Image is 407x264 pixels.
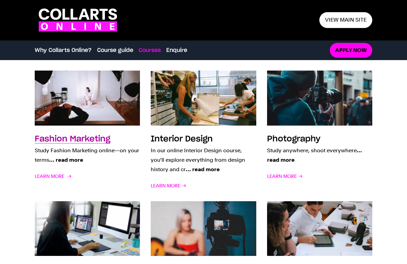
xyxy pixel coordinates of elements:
h3: Interior Design [151,135,213,143]
span: Learn More [35,171,70,181]
a: Interior Design In our online Interior Design course, you’ll explore everything from design histo... [151,71,256,190]
span: Learn More [151,181,186,190]
p: Study anywhere, shoot everywhere [267,146,373,165]
h3: Photography [267,135,320,143]
a: Apply now [330,43,372,58]
a: Course guide [97,46,133,54]
span: … read more [267,147,362,163]
a: View main site [319,12,372,28]
a: Why Collarts Online? [35,46,92,54]
span: … read more [49,157,83,163]
span: … read more [186,166,220,173]
a: Photography Study anywhere, shoot everywhere… read more Learn More [267,71,373,190]
a: Enquire [166,46,187,54]
a: Fashion Marketing Study Fashion Marketing online—on your terms… read more Learn More [35,71,140,190]
h3: Fashion Marketing [35,135,110,143]
p: In our online Interior Design course, you’ll explore everything from design history and cr [151,146,256,174]
a: Courses [139,46,161,54]
p: Study Fashion Marketing online—on your terms [35,146,140,165]
span: Learn More [267,171,303,181]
